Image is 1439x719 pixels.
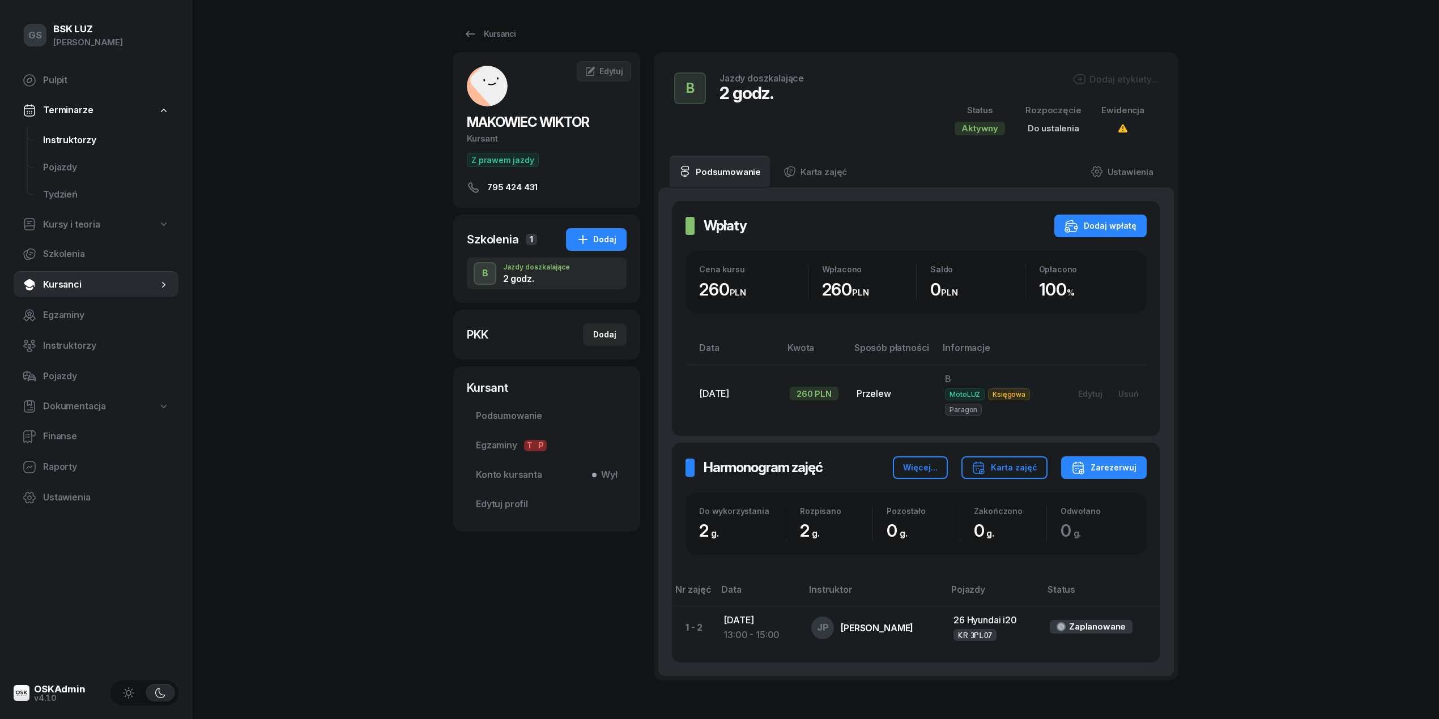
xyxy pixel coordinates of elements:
small: PLN [852,287,869,298]
div: v4.1.0 [34,694,86,702]
a: Edytuj profil [467,491,627,518]
div: 2 godz. [503,274,570,283]
th: Instruktor [802,582,944,606]
div: 0 [930,279,1025,300]
div: Wpłacono [822,264,917,274]
span: GS [28,31,42,40]
div: Kursanci [463,27,516,41]
div: 13:00 - 15:00 [723,628,793,643]
a: Konto kursantaWył [467,461,627,489]
span: Instruktorzy [43,339,169,353]
div: 100 [1039,279,1134,300]
th: Sposób płatności [848,340,936,365]
div: Odwołano [1061,506,1133,516]
div: Więcej... [903,461,938,474]
img: logo-xs@2x.png [14,685,29,701]
small: g. [711,528,719,539]
div: Usuń [1118,389,1139,399]
a: Podsumowanie [670,156,770,187]
div: Status [955,103,1005,118]
div: PKK [467,327,488,343]
span: T [524,440,535,451]
div: 2 godz. [719,83,804,103]
th: Informacje [936,340,1061,365]
div: Pozostało [887,506,959,516]
div: 260 [822,279,917,300]
div: 26 Hyundai i20 [953,613,1032,628]
div: Kursant [467,131,627,146]
div: Aktywny [955,122,1005,135]
button: Karta zajęć [961,456,1048,479]
div: Szkolenia [467,232,519,247]
span: Konto kursanta [476,468,618,482]
small: g. [986,528,994,539]
a: 795 424 431 [467,181,627,194]
small: g. [900,528,908,539]
h2: Harmonogram zajęć [704,459,823,477]
span: 0 [974,520,1001,541]
button: Z prawem jazdy [467,153,539,167]
a: EgzaminyTP [467,432,627,459]
span: 795 424 431 [487,181,538,194]
span: Paragon [945,404,982,416]
div: [PERSON_NAME] [53,35,123,50]
div: Opłacono [1039,264,1134,274]
span: Egzaminy [476,438,618,453]
a: Terminarze [14,97,178,123]
div: Dodaj [593,328,616,341]
a: Kursy i teoria [14,212,178,238]
span: JP [817,623,829,632]
span: 2 [699,520,725,541]
button: Dodaj [583,323,627,346]
div: Jazdy doszkalające [503,264,570,271]
span: Finanse [43,429,169,444]
span: P [535,440,547,451]
a: Karta zajęć [774,156,856,187]
span: Instruktorzy [43,133,169,148]
th: Kwota [781,340,848,365]
a: Pojazdy [14,363,178,390]
div: Dodaj [576,233,616,246]
span: 0 [1061,520,1087,541]
small: g. [812,528,820,539]
div: 260 PLN [790,387,838,400]
th: Status [1041,582,1160,606]
div: Do wykorzystania [699,506,786,516]
span: B [945,373,951,384]
span: Kursy i teoria [43,217,100,232]
th: Data [714,582,802,606]
td: [DATE] [714,606,802,649]
button: Usuń [1110,384,1147,403]
button: Dodaj etykiety... [1072,72,1158,86]
span: Edytuj [599,66,623,76]
span: Szkolenia [43,247,169,262]
div: [PERSON_NAME] [841,623,913,632]
span: Podsumowanie [476,409,618,423]
div: Karta zajęć [972,461,1037,474]
span: [DATE] [699,388,729,399]
span: Pojazdy [43,369,169,384]
a: Pulpit [14,67,178,94]
div: Kursant [467,380,627,396]
button: Edytuj [1070,384,1110,403]
div: Przelew [857,387,927,401]
h2: Wpłaty [704,217,747,235]
button: Dodaj [566,228,627,251]
th: Nr zajęć [672,582,714,606]
a: Instruktorzy [14,332,178,359]
div: Zakończono [974,506,1046,516]
span: Tydzień [43,187,169,202]
span: 2 [800,520,825,541]
a: Ustawienia [14,484,178,511]
span: Egzaminy [43,308,169,323]
button: Zarezerwuj [1061,456,1147,479]
div: B [478,264,493,283]
button: B [674,72,706,104]
a: Dokumentacja [14,393,178,420]
span: Dokumentacja [43,399,106,414]
div: 0 [887,520,959,541]
a: Kursanci [453,23,526,45]
span: Terminarze [43,103,93,118]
